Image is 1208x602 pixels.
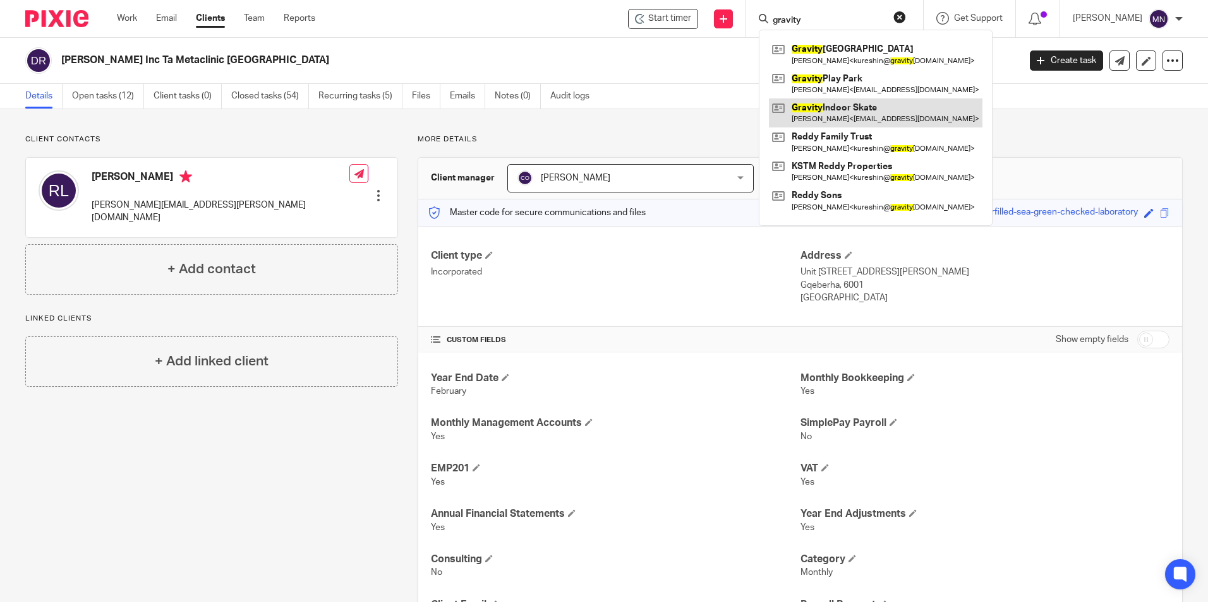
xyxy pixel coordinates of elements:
[893,11,906,23] button: Clear
[25,134,398,145] p: Client contacts
[431,416,800,430] h4: Monthly Management Accounts
[25,84,63,109] a: Details
[284,12,315,25] a: Reports
[25,314,398,324] p: Linked clients
[450,84,485,109] a: Emails
[771,15,885,27] input: Search
[39,170,79,211] img: svg%3E
[800,279,1169,292] p: Gqeberha, 6001
[318,84,402,109] a: Recurring tasks (5)
[25,10,88,27] img: Pixie
[117,12,137,25] a: Work
[431,478,445,487] span: Yes
[800,553,1169,566] h4: Category
[179,170,192,183] i: Primary
[800,249,1169,263] h4: Address
[800,292,1169,304] p: [GEOGRAPHIC_DATA]
[418,134,1183,145] p: More details
[155,351,269,371] h4: + Add linked client
[431,249,800,263] h4: Client type
[92,170,349,186] h4: [PERSON_NAME]
[800,416,1169,430] h4: SimplePay Payroll
[1149,9,1169,29] img: svg%3E
[800,478,814,487] span: Yes
[431,507,800,521] h4: Annual Financial Statements
[156,12,177,25] a: Email
[431,372,800,385] h4: Year End Date
[167,259,256,279] h4: + Add contact
[61,54,821,67] h2: [PERSON_NAME] Inc Ta Metaclinic [GEOGRAPHIC_DATA]
[495,84,541,109] a: Notes (0)
[800,432,812,441] span: No
[431,553,800,566] h4: Consulting
[1073,12,1142,25] p: [PERSON_NAME]
[428,206,646,219] p: Master code for secure communications and files
[800,507,1169,521] h4: Year End Adjustments
[628,9,698,29] div: Dr RJ Lamont Inc Ta Metaclinic Cape Road
[800,372,1169,385] h4: Monthly Bookkeeping
[431,266,800,278] p: Incorporated
[431,432,445,441] span: Yes
[431,335,800,345] h4: CUSTOM FIELDS
[231,84,309,109] a: Closed tasks (54)
[800,266,1169,278] p: Unit [STREET_ADDRESS][PERSON_NAME]
[550,84,599,109] a: Audit logs
[517,170,533,186] img: svg%3E
[1030,50,1103,71] a: Create task
[72,84,144,109] a: Open tasks (12)
[954,14,1003,23] span: Get Support
[431,387,466,396] span: February
[800,568,833,577] span: Monthly
[92,199,349,225] p: [PERSON_NAME][EMAIL_ADDRESS][PERSON_NAME][DOMAIN_NAME]
[244,12,265,25] a: Team
[431,523,445,532] span: Yes
[431,462,800,475] h4: EMP201
[412,84,440,109] a: Files
[25,47,52,74] img: svg%3E
[431,172,495,184] h3: Client manager
[154,84,222,109] a: Client tasks (0)
[648,12,691,25] span: Start timer
[431,568,442,577] span: No
[800,523,814,532] span: Yes
[972,206,1138,220] div: sugarfilled-sea-green-checked-laboratory
[541,174,610,182] span: [PERSON_NAME]
[800,387,814,396] span: Yes
[800,462,1169,475] h4: VAT
[196,12,225,25] a: Clients
[1056,333,1128,346] label: Show empty fields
